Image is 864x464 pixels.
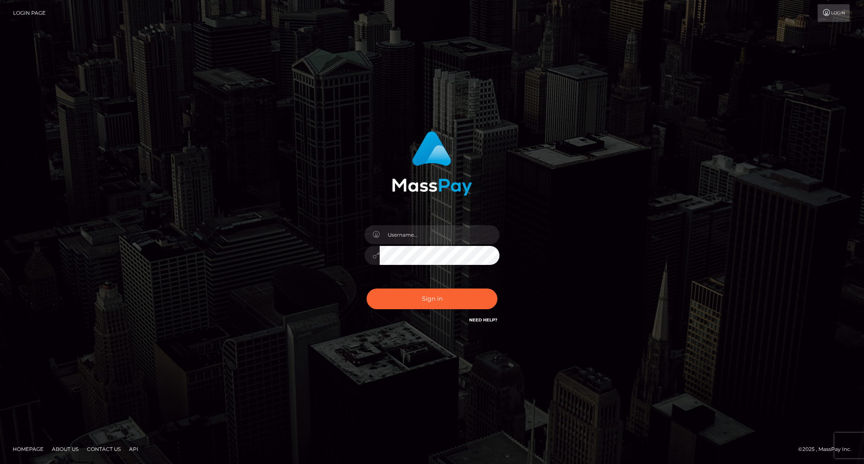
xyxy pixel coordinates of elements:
[798,445,858,454] div: © 2025 , MassPay Inc.
[126,442,142,456] a: API
[9,442,47,456] a: Homepage
[367,289,497,309] button: Sign in
[84,442,124,456] a: Contact Us
[380,225,499,244] input: Username...
[13,4,46,22] a: Login Page
[392,131,472,196] img: MassPay Login
[49,442,82,456] a: About Us
[818,4,850,22] a: Login
[469,317,497,323] a: Need Help?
